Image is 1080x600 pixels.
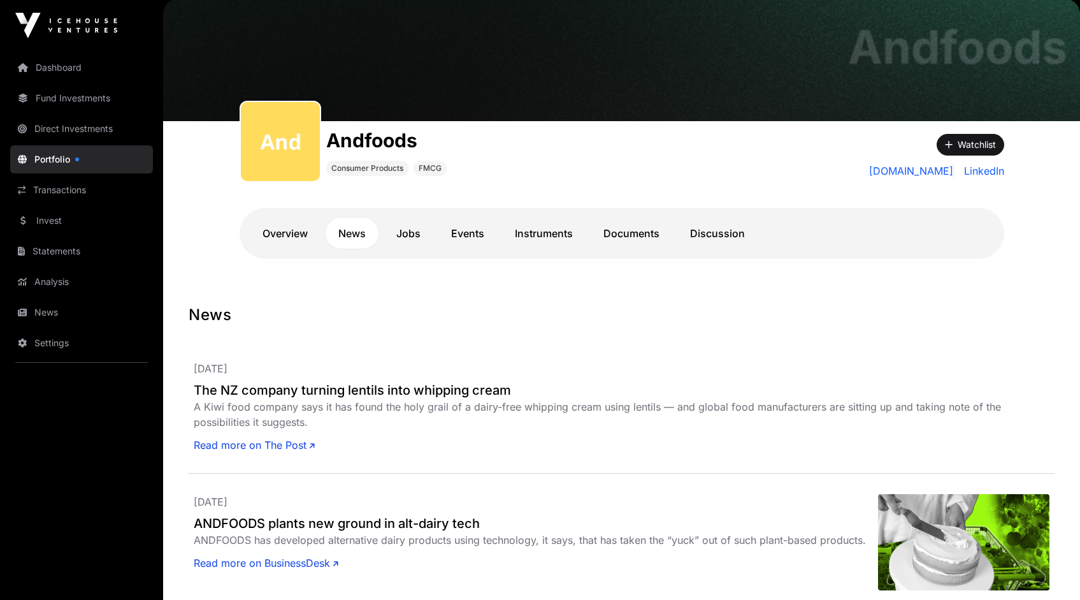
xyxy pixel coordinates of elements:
a: News [326,218,378,249]
a: Overview [250,218,320,249]
a: The NZ company turning lentils into whipping cream [194,381,1049,399]
a: Analysis [10,268,153,296]
span: Consumer Products [331,163,403,173]
a: Documents [591,218,672,249]
a: Settings [10,329,153,357]
div: ANDFOODS has developed alternative dairy products using technology, it says, that has taken the “... [194,532,878,548]
a: News [10,298,153,326]
a: LinkedIn [959,163,1004,179]
a: Invest [10,207,153,235]
a: Read more on The Post [194,437,315,453]
a: Read more on BusinessDesk [194,555,338,571]
button: Watchlist [937,134,1004,156]
div: A Kiwi food company says it has found the holy grail of a dairy-free whipping cream using lentils... [194,399,1049,430]
a: Jobs [384,218,433,249]
a: Statements [10,237,153,265]
img: Icehouse Ventures Logo [15,13,117,38]
a: Events [438,218,497,249]
a: Portfolio [10,145,153,173]
iframe: Chat Widget [1016,539,1080,600]
a: [DOMAIN_NAME] [869,163,954,179]
img: ANDFOODS-Biz-of-Food.jpg [878,494,1049,590]
nav: Tabs [250,218,994,249]
a: Transactions [10,176,153,204]
a: Fund Investments [10,84,153,112]
a: Direct Investments [10,115,153,143]
p: [DATE] [194,361,1049,376]
span: FMCG [419,163,442,173]
h1: Andfoods [848,24,1067,70]
p: [DATE] [194,494,878,509]
a: Instruments [502,218,586,249]
a: Discussion [677,218,758,249]
a: Dashboard [10,54,153,82]
a: ANDFOODS plants new ground in alt-dairy tech [194,515,878,532]
img: andfoods354.png [246,107,315,176]
h1: News [189,305,1055,325]
h1: Andfoods [326,129,447,152]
